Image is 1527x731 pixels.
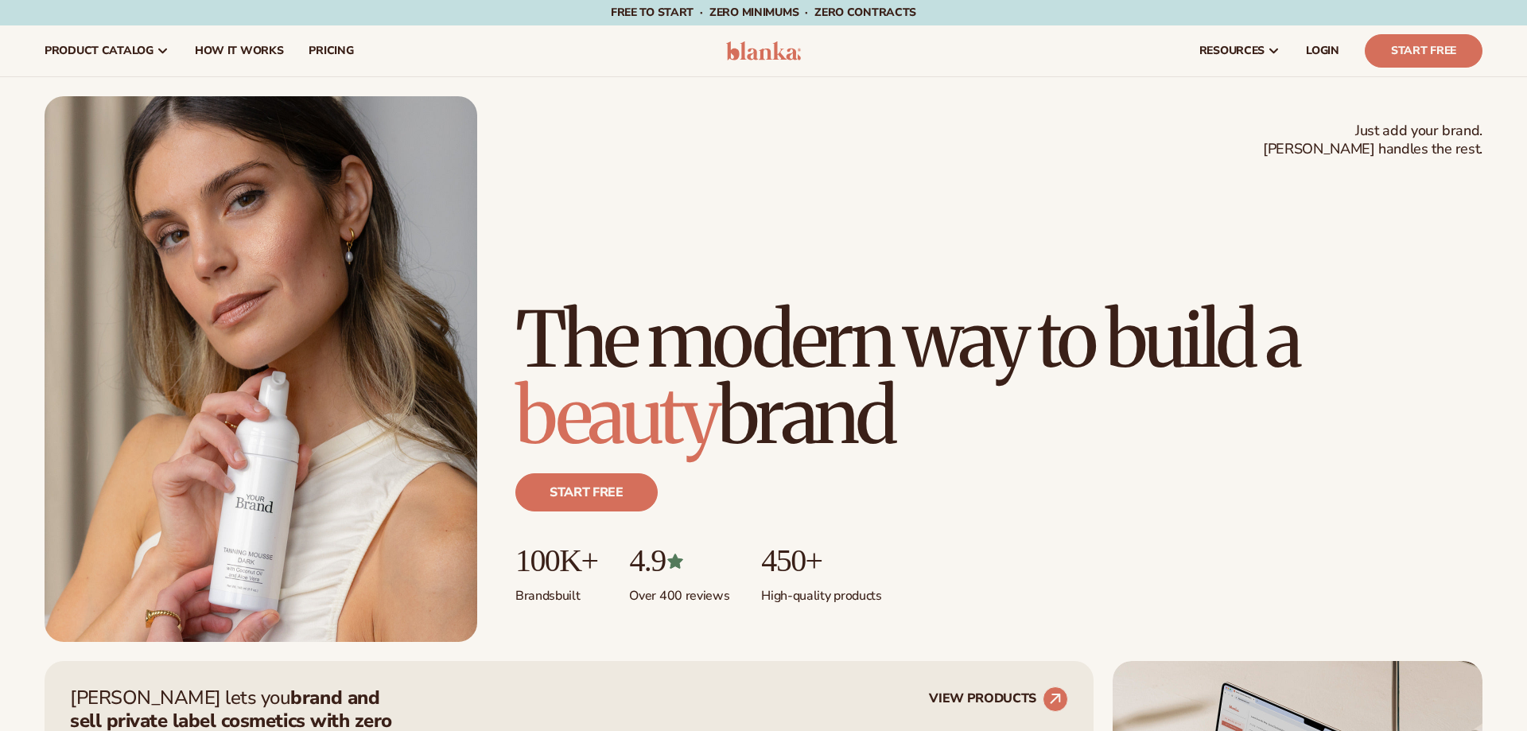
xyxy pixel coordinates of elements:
[761,543,881,578] p: 450+
[611,5,916,20] span: Free to start · ZERO minimums · ZERO contracts
[182,25,297,76] a: How It Works
[629,543,729,578] p: 4.9
[515,301,1482,454] h1: The modern way to build a brand
[309,45,353,57] span: pricing
[1199,45,1265,57] span: resources
[195,45,284,57] span: How It Works
[515,473,658,511] a: Start free
[629,578,729,605] p: Over 400 reviews
[1187,25,1293,76] a: resources
[515,543,597,578] p: 100K+
[515,368,717,464] span: beauty
[32,25,182,76] a: product catalog
[1263,122,1482,159] span: Just add your brand. [PERSON_NAME] handles the rest.
[726,41,802,60] img: logo
[761,578,881,605] p: High-quality products
[45,45,153,57] span: product catalog
[1293,25,1352,76] a: LOGIN
[1365,34,1482,68] a: Start Free
[296,25,366,76] a: pricing
[1306,45,1339,57] span: LOGIN
[929,686,1068,712] a: VIEW PRODUCTS
[515,578,597,605] p: Brands built
[45,96,477,642] img: Female holding tanning mousse.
